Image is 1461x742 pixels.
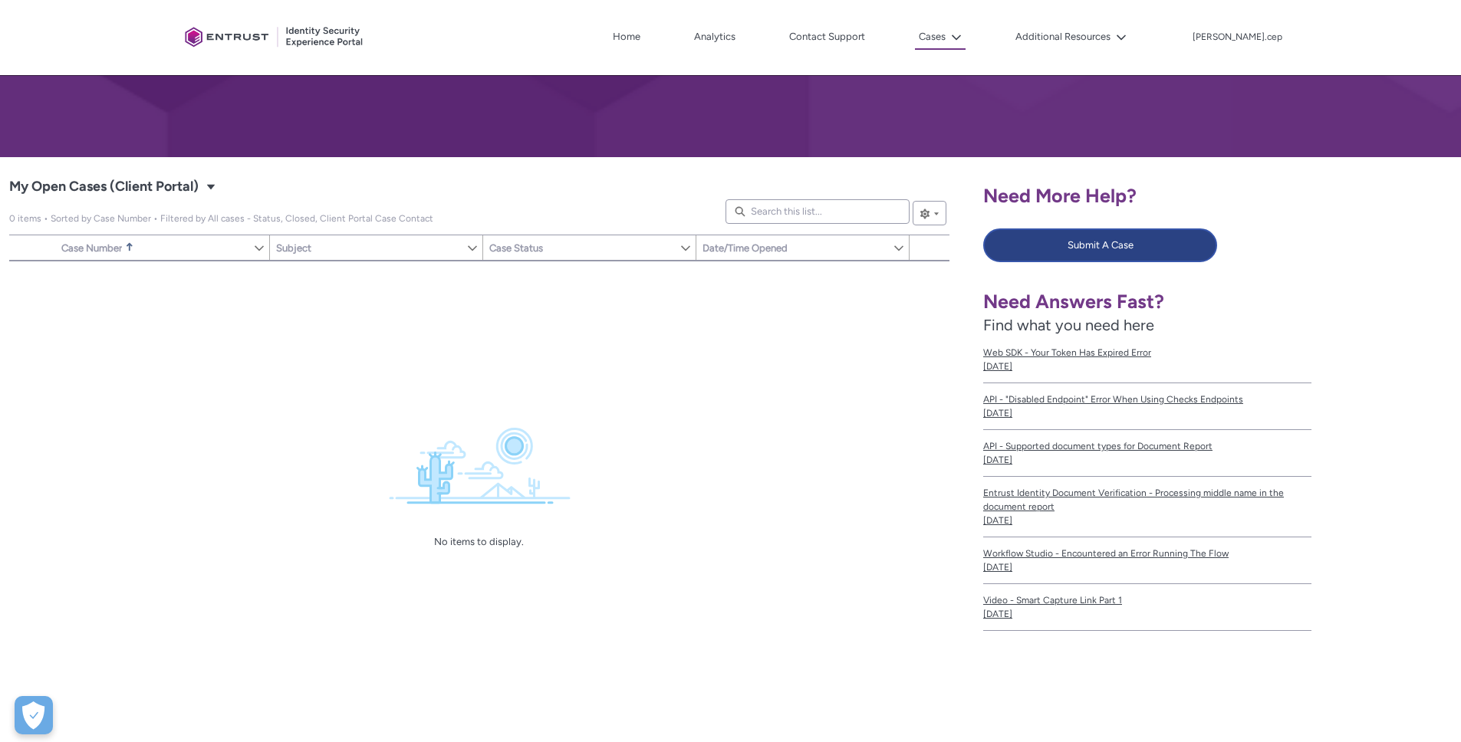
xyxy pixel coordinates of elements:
[785,25,869,48] a: Contact Support
[983,486,1311,514] span: Entrust Identity Document Verification - Processing middle name in the document report
[913,201,946,225] button: List View Controls
[202,177,220,195] button: Select a List View: Cases
[983,455,1012,465] lightning-formatted-date-time: [DATE]
[15,696,53,734] div: Cookie Preferences
[983,228,1217,262] button: Submit A Case
[1193,32,1282,43] p: [PERSON_NAME].cep
[1192,28,1283,44] button: User Profile alex.cep
[983,547,1311,560] span: Workflow Studio - Encountered an Error Running The Flow
[983,392,1311,406] span: API - "Disabled Endpoint" Error When Using Checks Endpoints
[61,242,122,254] span: Case Number
[983,593,1311,607] span: Video - Smart Capture Link Part 1
[9,175,199,199] span: My Open Cases (Client Portal)
[609,25,644,48] a: Home
[983,337,1311,383] a: Web SDK - Your Token Has Expired Error[DATE]
[983,383,1311,430] a: API - "Disabled Endpoint" Error When Using Checks Endpoints[DATE]
[983,346,1311,360] span: Web SDK - Your Token Has Expired Error
[983,408,1012,419] lightning-formatted-date-time: [DATE]
[483,235,679,260] a: Case Status
[983,184,1137,207] span: Need More Help?
[983,361,1012,372] lightning-formatted-date-time: [DATE]
[690,25,739,48] a: Analytics, opens in new tab
[983,430,1311,477] a: API - Supported document types for Document Report[DATE]
[434,536,524,547] span: No items to display.
[983,439,1311,453] span: API - Supported document types for Document Report
[983,584,1311,631] a: Video - Smart Capture Link Part 1[DATE]
[983,609,1012,619] lightning-formatted-date-time: [DATE]
[1188,387,1461,742] iframe: Qualified Messenger
[696,235,893,260] a: Date/Time Opened
[983,477,1311,537] a: Entrust Identity Document Verification - Processing middle name in the document report[DATE]
[983,290,1311,314] h1: Need Answers Fast?
[9,213,433,224] span: My Open Cases (Client Portal)
[270,235,466,260] a: Subject
[1012,25,1130,48] button: Additional Resources
[915,25,966,50] button: Cases
[983,316,1154,334] span: Find what you need here
[983,562,1012,573] lightning-formatted-date-time: [DATE]
[983,515,1012,526] lightning-formatted-date-time: [DATE]
[983,537,1311,584] a: Workflow Studio - Encountered an Error Running The Flow[DATE]
[15,696,53,734] button: Open Preferences
[55,235,253,260] a: Case Number
[726,199,910,224] input: Search this list...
